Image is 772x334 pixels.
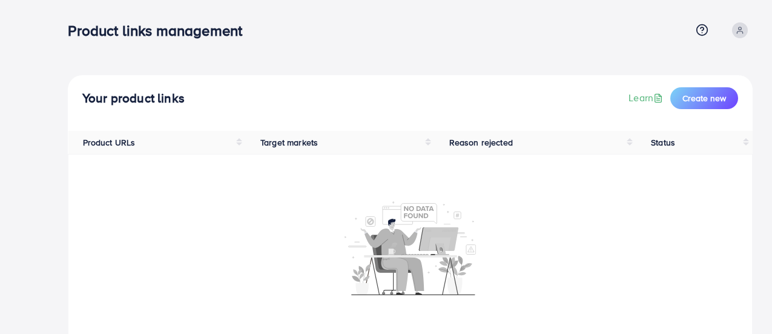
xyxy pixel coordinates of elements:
span: Product URLs [83,136,136,149]
button: Create new [670,87,738,109]
span: Create new [682,92,726,104]
h3: Product links management [68,22,252,39]
span: Reason rejected [449,136,513,149]
img: No account [345,200,477,295]
h4: Your product links [82,91,185,106]
a: Learn [628,91,665,105]
span: Status [651,136,675,149]
span: Target markets [260,136,318,149]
